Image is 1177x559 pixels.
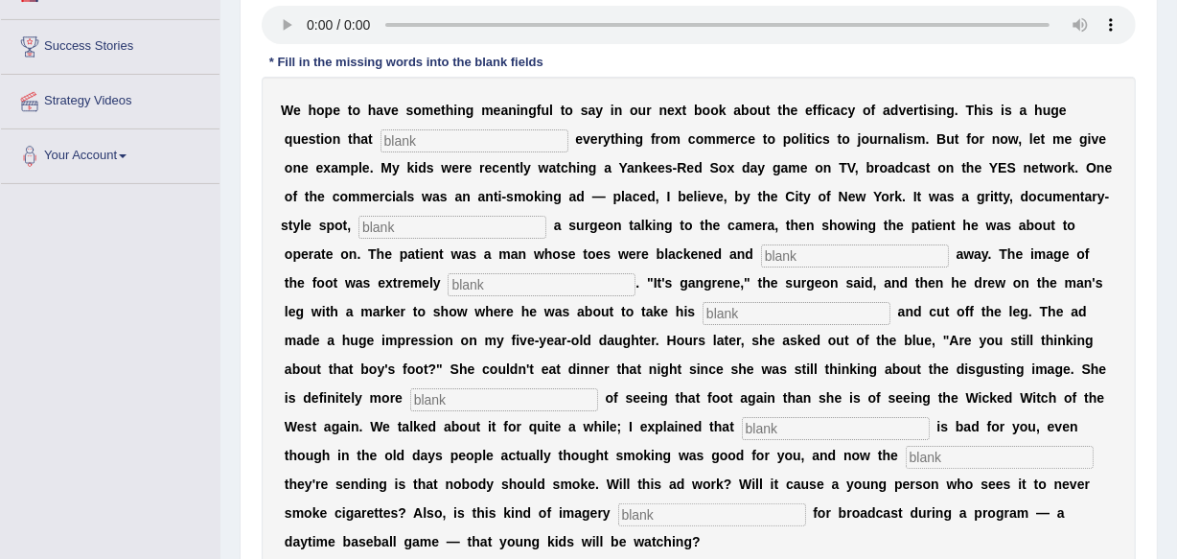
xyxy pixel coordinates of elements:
[380,189,384,204] b: r
[413,103,422,118] b: o
[348,103,353,118] b: t
[677,160,686,175] b: R
[611,131,615,147] b: t
[862,131,870,147] b: o
[310,189,318,204] b: h
[1052,131,1064,147] b: m
[646,103,651,118] b: r
[292,160,301,175] b: n
[561,103,565,118] b: t
[340,189,349,204] b: o
[659,103,668,118] b: n
[742,417,930,440] input: blank
[923,103,927,118] b: i
[642,160,650,175] b: k
[783,131,792,147] b: p
[675,103,682,118] b: x
[883,103,890,118] b: a
[561,160,568,175] b: c
[911,160,918,175] b: a
[383,103,391,118] b: v
[716,131,727,147] b: m
[1034,103,1043,118] b: h
[333,103,340,118] b: e
[799,131,803,147] b: l
[906,103,913,118] b: e
[748,131,755,147] b: e
[499,160,507,175] b: e
[381,129,568,152] input: blank
[665,160,673,175] b: s
[742,160,750,175] b: d
[895,160,904,175] b: d
[937,160,946,175] b: o
[1092,131,1099,147] b: v
[936,131,946,147] b: B
[874,160,879,175] b: r
[517,103,520,118] b: i
[1020,103,1027,118] b: a
[938,103,947,118] b: n
[454,189,462,204] b: a
[813,103,818,118] b: f
[825,103,833,118] b: c
[848,103,856,118] b: y
[703,302,890,325] input: blank
[305,189,310,204] b: t
[869,131,878,147] b: u
[891,131,899,147] b: a
[309,131,316,147] b: s
[946,160,955,175] b: n
[301,160,309,175] b: e
[285,131,293,147] b: q
[866,160,875,175] b: b
[542,103,550,118] b: u
[880,160,889,175] b: o
[392,189,396,204] b: i
[955,103,958,118] b: .
[992,131,1001,147] b: n
[815,160,823,175] b: o
[926,160,931,175] b: t
[479,160,484,175] b: r
[1018,131,1022,147] b: ,
[902,131,906,147] b: i
[710,103,719,118] b: o
[580,160,588,175] b: n
[507,160,516,175] b: n
[821,103,825,118] b: i
[1088,131,1092,147] b: i
[611,103,614,118] b: i
[407,160,415,175] b: k
[485,189,494,204] b: n
[1096,160,1105,175] b: n
[703,103,711,118] b: o
[974,103,982,118] b: h
[441,103,446,118] b: t
[331,160,338,175] b: a
[833,103,841,118] b: a
[757,103,766,118] b: u
[432,189,440,204] b: a
[453,103,457,118] b: i
[581,103,588,118] b: s
[333,189,340,204] b: c
[975,160,982,175] b: e
[913,131,925,147] b: m
[773,160,781,175] b: g
[627,160,635,175] b: a
[811,131,815,147] b: i
[433,103,441,118] b: e
[1,75,219,123] a: Strategy Videos
[520,103,529,118] b: n
[777,103,782,118] b: t
[317,189,325,204] b: e
[966,160,975,175] b: h
[719,160,727,175] b: o
[590,131,598,147] b: e
[565,103,573,118] b: o
[466,103,474,118] b: g
[316,103,325,118] b: o
[528,103,537,118] b: g
[1029,131,1033,147] b: l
